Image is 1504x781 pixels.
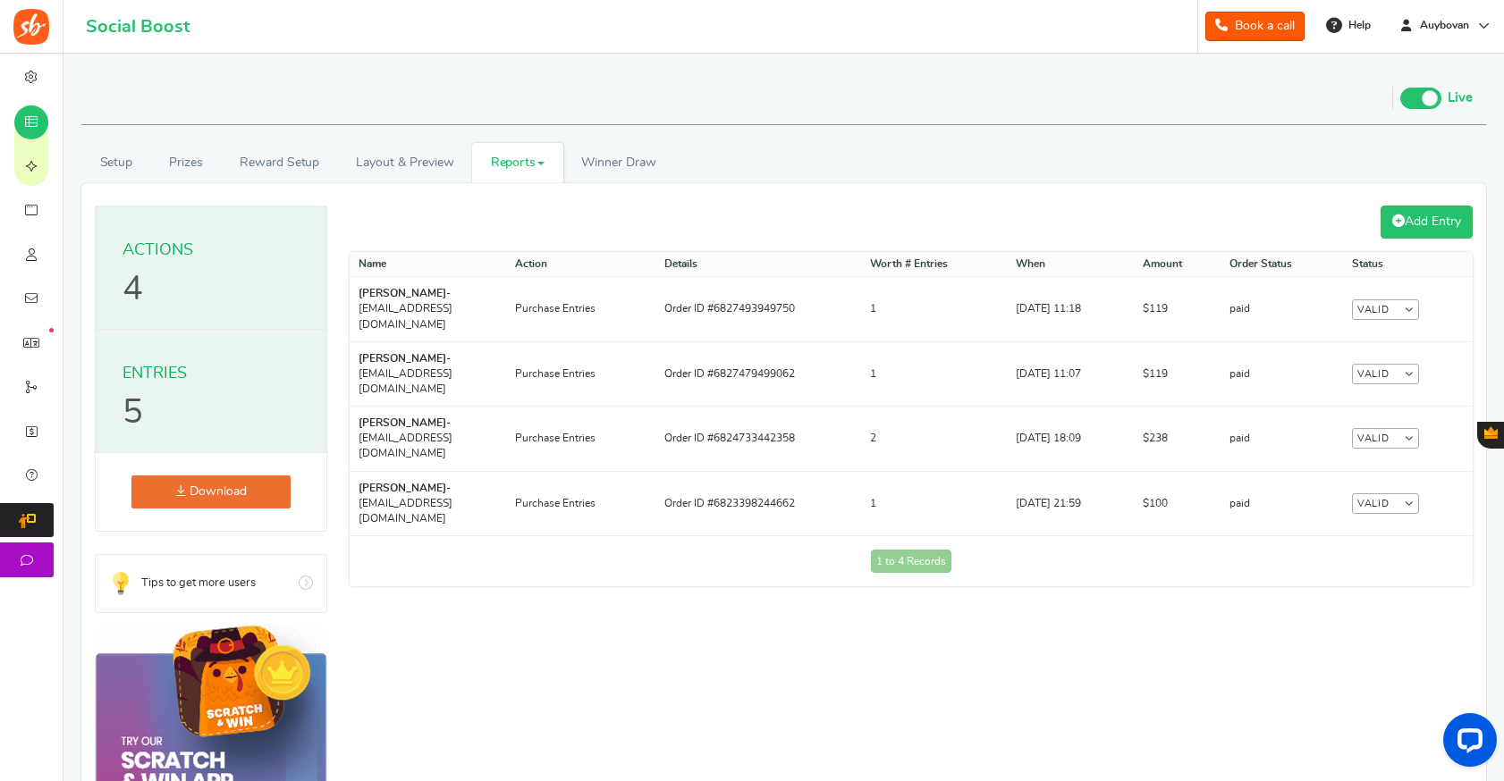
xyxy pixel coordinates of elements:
[13,9,49,45] img: Social Boost
[861,341,1007,406] td: 1
[655,471,861,535] td: Order ID #6823398244662
[861,277,1007,341] td: 1
[1448,88,1473,108] span: Live
[1221,471,1343,535] td: paid
[359,483,446,493] b: [PERSON_NAME]
[1343,252,1473,277] th: Status
[1413,18,1476,33] span: Auybovan
[49,328,54,332] em: New
[655,341,861,406] td: Order ID #6827479499062
[655,407,861,471] td: Order ID #6824733442358
[123,396,143,430] p: 5
[123,365,187,382] span: Entries
[1221,252,1343,277] th: Order Status
[1134,471,1221,535] td: $100
[1221,407,1343,471] td: paid
[1134,341,1221,406] td: $119
[1352,299,1419,320] a: Valid
[359,417,446,428] b: [PERSON_NAME]
[861,252,1007,277] th: Worth # Entries
[1484,426,1498,439] span: Gratisfaction
[1477,422,1504,449] button: Gratisfaction
[506,277,655,341] td: Purchase Entries
[1319,11,1380,39] a: Help
[1221,341,1343,406] td: paid
[1134,277,1221,341] td: $119
[123,242,193,258] span: Actions
[1344,18,1371,33] span: Help
[86,17,190,37] h1: Social Boost
[472,143,563,183] a: Reports
[350,407,506,471] td: - [EMAIL_ADDRESS][DOMAIN_NAME]
[350,277,506,341] td: - [EMAIL_ADDRESS][DOMAIN_NAME]
[506,341,655,406] td: Purchase Entries
[1352,493,1419,514] a: Valid
[96,555,326,612] a: Go
[506,252,655,277] th: Action
[359,288,446,298] b: [PERSON_NAME]
[1007,277,1134,341] td: [DATE] 11:18
[1352,364,1419,384] a: Valid
[1007,407,1134,471] td: [DATE] 18:09
[1429,706,1504,781] iframe: LiveChat chat widget
[350,252,506,277] th: Name
[151,143,222,183] a: Prizes
[81,143,151,183] a: Setup
[350,341,506,406] td: - [EMAIL_ADDRESS][DOMAIN_NAME]
[1007,341,1134,406] td: [DATE] 11:07
[1007,252,1134,277] th: When
[861,471,1007,535] td: 1
[123,273,143,307] p: 4
[350,471,506,535] td: - [EMAIL_ADDRESS][DOMAIN_NAME]
[221,143,337,183] a: Reward Setup
[1352,428,1419,449] a: Valid
[1007,471,1134,535] td: [DATE] 21:59
[506,407,655,471] td: Purchase Entries
[655,252,861,277] th: Details
[338,143,472,183] a: Layout & Preview
[506,471,655,535] td: Purchase Entries
[1205,12,1305,41] a: Book a call
[359,353,446,364] b: [PERSON_NAME]
[861,407,1007,471] td: 2
[1134,252,1221,277] th: Amount
[1134,407,1221,471] td: $238
[131,475,291,508] a: Download
[1381,206,1473,239] a: Add Entry
[581,154,655,172] span: Winner Draw
[1221,277,1343,341] td: paid
[655,277,861,341] td: Order ID #6827493949750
